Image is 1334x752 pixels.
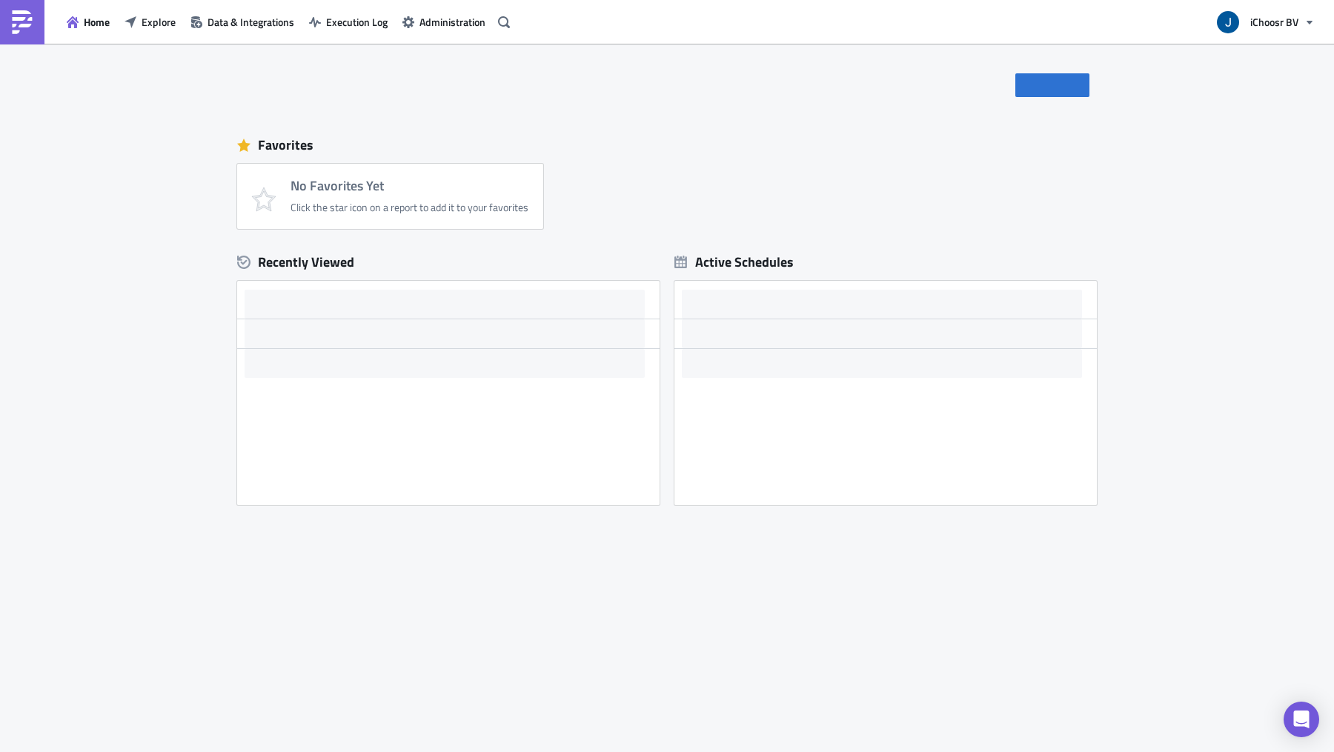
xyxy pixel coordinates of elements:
span: Home [84,14,110,30]
img: Avatar [1215,10,1241,35]
div: Click the star icon on a report to add it to your favorites [291,201,528,214]
span: Execution Log [326,14,388,30]
button: Execution Log [302,10,395,33]
img: PushMetrics [10,10,34,34]
button: Administration [395,10,493,33]
span: Explore [142,14,176,30]
span: Administration [419,14,485,30]
h4: No Favorites Yet [291,179,528,193]
div: Recently Viewed [237,251,660,273]
span: iChoosr BV [1250,14,1298,30]
div: Open Intercom Messenger [1284,702,1319,737]
span: Data & Integrations [208,14,294,30]
button: Explore [117,10,183,33]
button: Home [59,10,117,33]
div: Favorites [237,134,1097,156]
button: Data & Integrations [183,10,302,33]
button: iChoosr BV [1208,6,1323,39]
div: Active Schedules [674,253,794,270]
